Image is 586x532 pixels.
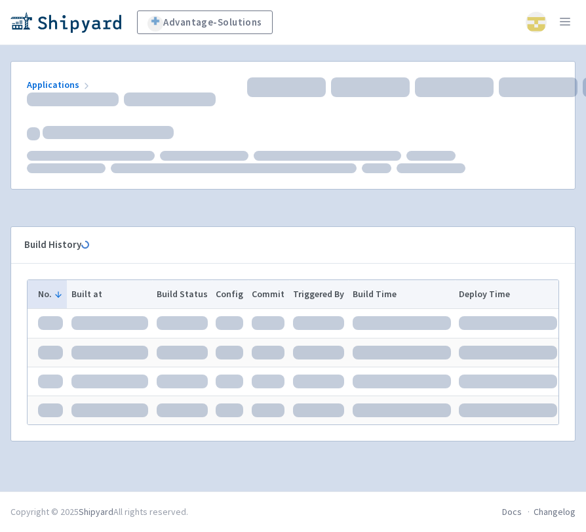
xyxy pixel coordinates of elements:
a: Advantage-Solutions [137,10,273,34]
a: Applications [27,79,92,91]
th: Built at [67,280,152,309]
div: Copyright © 2025 All rights reserved. [10,505,188,519]
th: Triggered By [289,280,349,309]
a: Docs [502,506,522,518]
img: Shipyard logo [10,12,121,33]
a: Changelog [534,506,576,518]
button: No. [38,287,63,301]
th: Build Time [348,280,455,309]
div: Build History [24,237,541,253]
th: Build Status [152,280,212,309]
th: Commit [248,280,289,309]
a: Shipyard [79,506,113,518]
th: Config [212,280,248,309]
th: Deploy Time [455,280,562,309]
